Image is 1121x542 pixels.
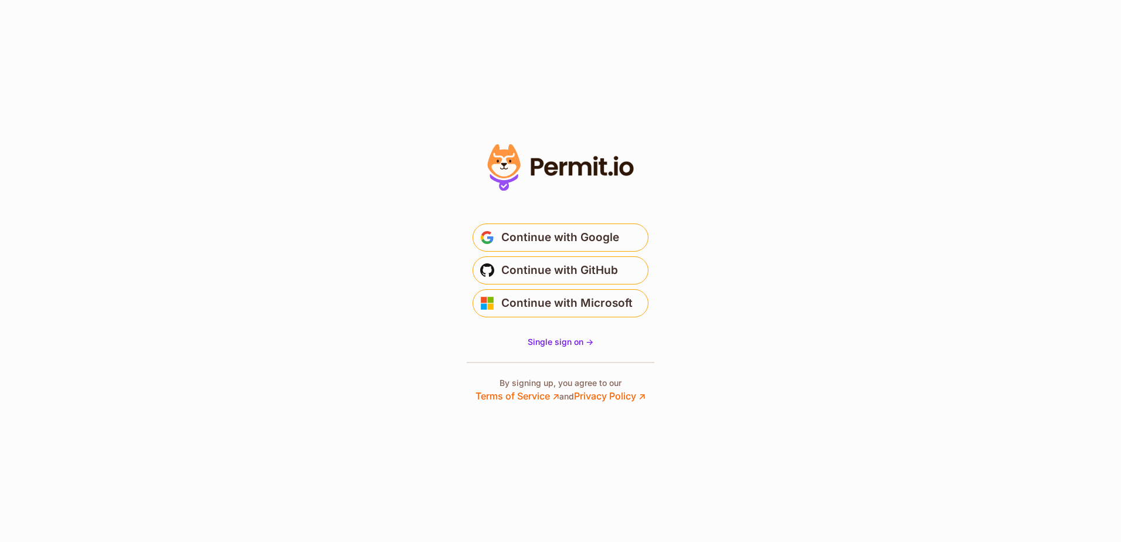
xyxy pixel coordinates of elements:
span: Continue with Google [501,228,619,247]
a: Privacy Policy ↗ [574,390,646,402]
button: Continue with GitHub [473,256,648,284]
span: Continue with GitHub [501,261,618,280]
button: Continue with Microsoft [473,289,648,317]
button: Continue with Google [473,223,648,252]
span: Single sign on -> [528,337,593,347]
a: Single sign on -> [528,336,593,348]
p: By signing up, you agree to our and [475,377,646,403]
span: Continue with Microsoft [501,294,633,313]
a: Terms of Service ↗ [475,390,559,402]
